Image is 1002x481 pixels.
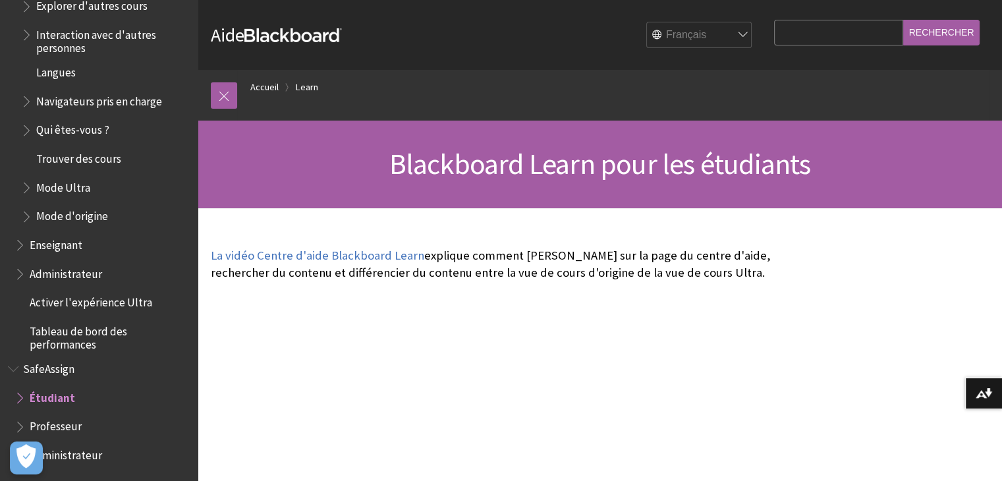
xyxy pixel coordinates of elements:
button: Ouvrir le centre de préférences [10,441,43,474]
span: Mode d'origine [36,206,108,223]
span: Trouver des cours [36,148,121,165]
a: Accueil [250,79,279,96]
a: La vidéo Centre d'aide Blackboard Learn [211,248,424,264]
a: Learn [296,79,318,96]
span: Interaction avec d'autres personnes [36,24,188,55]
nav: Book outline for Blackboard SafeAssign [8,358,190,467]
input: Rechercher [903,20,980,45]
span: Administrateur [30,444,102,462]
span: Mode Ultra [36,177,90,194]
a: AideBlackboard [211,23,342,47]
span: Blackboard Learn pour les étudiants [389,146,810,182]
p: explique comment [PERSON_NAME] sur la page du centre d'aide, rechercher du contenu et différencie... [211,247,794,281]
span: Langues [36,61,76,79]
span: Administrateur [30,263,102,281]
span: Professeur [30,416,82,434]
span: Activer l'expérience Ultra [30,292,152,310]
span: SafeAssign [23,358,74,376]
span: Navigateurs pris en charge [36,90,162,108]
strong: Blackboard [244,28,342,42]
span: Tableau de bord des performances [30,320,188,351]
span: Enseignant [30,234,82,252]
span: Qui êtes-vous ? [36,119,109,137]
span: Étudiant [30,387,75,405]
select: Site Language Selector [647,22,752,49]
